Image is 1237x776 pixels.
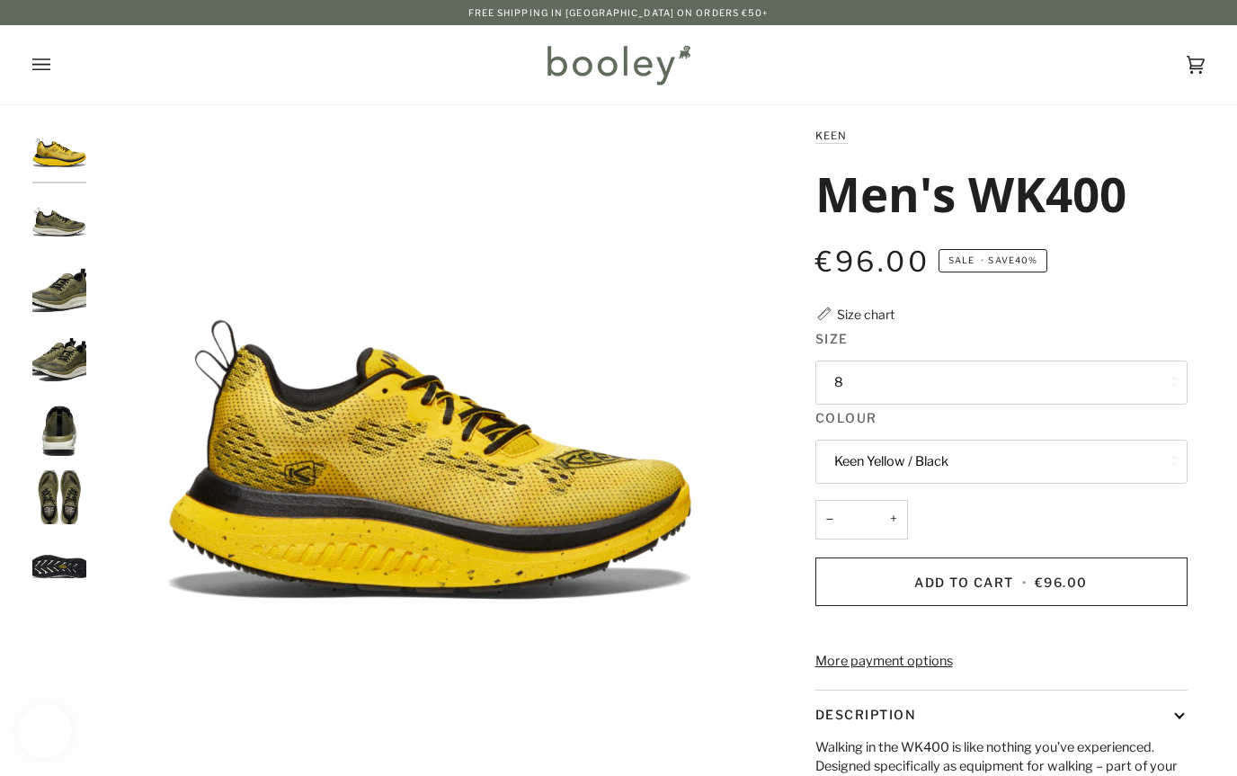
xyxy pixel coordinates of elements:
[815,440,1188,484] button: Keen Yellow / Black
[32,470,86,524] img: Keen Men's WK400 Keen Martini Olive / Black - Booley Galway
[468,5,770,20] p: Free Shipping in [GEOGRAPHIC_DATA] on Orders €50+
[815,129,848,142] a: Keen
[32,402,86,456] img: Keen Men's WK400 Keen Martini Olive / Black - Booley Galway
[32,540,86,593] img: Keen Men's WK400 Keen Martini Olive / Black - Booley Galway
[1015,255,1037,265] span: 40%
[815,329,849,348] span: Size
[1035,575,1088,590] span: €96.00
[32,333,86,387] img: Keen Men's WK400 Keen Martini Olive / Black - Booley Galway
[815,408,877,427] span: Colour
[18,704,72,758] iframe: Button to open loyalty program pop-up
[914,575,1014,590] span: Add to Cart
[815,652,1188,672] a: More payment options
[815,164,1126,223] h1: Men's WK400
[815,500,908,540] input: Quantity
[815,691,1188,738] button: Description
[32,263,86,317] img: Keen Men's WK400 Keen Martini Olive / Black - Booley Galway
[948,255,974,265] span: Sale
[879,500,908,540] button: +
[815,500,844,540] button: −
[32,25,86,104] button: Open menu
[977,255,988,265] em: •
[1019,575,1031,590] span: •
[32,126,86,180] img: Keen Men's WK400 Keen Yellow / Black - Booley Galway
[32,195,86,249] img: Keen Men's WK400 Keen Martini Olive / Black - Booley Galway
[815,245,930,279] span: €96.00
[815,557,1188,606] button: Add to Cart • €96.00
[539,39,697,91] img: Booley
[815,361,1188,405] button: 8
[837,305,894,324] div: Size chart
[939,249,1047,272] span: Save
